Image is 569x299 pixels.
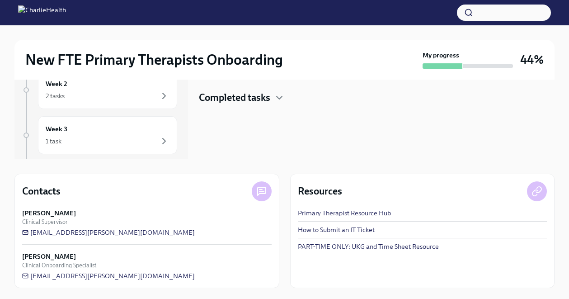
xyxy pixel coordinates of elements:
[22,252,76,261] strong: [PERSON_NAME]
[423,51,459,60] strong: My progress
[520,52,544,68] h3: 44%
[22,218,68,226] span: Clinical Supervisor
[46,91,65,100] div: 2 tasks
[22,271,195,280] a: [EMAIL_ADDRESS][PERSON_NAME][DOMAIN_NAME]
[298,209,391,218] a: Primary Therapist Resource Hub
[22,209,76,218] strong: [PERSON_NAME]
[298,225,375,234] a: How to Submit an IT Ticket
[46,124,67,134] h6: Week 3
[199,91,555,104] div: Completed tasks
[22,71,177,109] a: Week 22 tasks
[298,242,439,251] a: PART-TIME ONLY: UKG and Time Sheet Resource
[46,137,61,146] div: 1 task
[25,51,283,69] h2: New FTE Primary Therapists Onboarding
[46,79,67,89] h6: Week 2
[22,116,177,154] a: Week 31 task
[22,261,96,270] span: Clinical Onboarding Specialist
[199,91,270,104] h4: Completed tasks
[22,228,195,237] a: [EMAIL_ADDRESS][PERSON_NAME][DOMAIN_NAME]
[18,5,66,20] img: CharlieHealth
[298,185,342,198] h4: Resources
[22,185,61,198] h4: Contacts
